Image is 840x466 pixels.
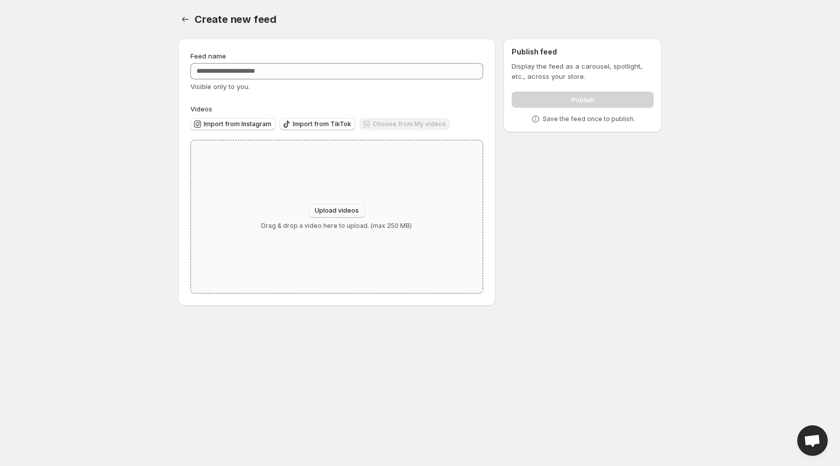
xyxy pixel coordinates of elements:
[204,120,271,128] span: Import from Instagram
[178,12,192,26] button: Settings
[315,207,359,215] span: Upload videos
[543,115,635,123] p: Save the feed once to publish.
[190,118,275,130] button: Import from Instagram
[797,425,828,456] div: Open chat
[512,61,654,81] p: Display the feed as a carousel, spotlight, etc., across your store.
[261,222,412,230] p: Drag & drop a video here to upload. (max 250 MB)
[190,52,226,60] span: Feed name
[190,82,250,91] span: Visible only to you.
[309,203,365,218] button: Upload videos
[194,13,276,25] span: Create new feed
[512,47,654,57] h2: Publish feed
[293,120,351,128] span: Import from TikTok
[190,105,212,113] span: Videos
[279,118,355,130] button: Import from TikTok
